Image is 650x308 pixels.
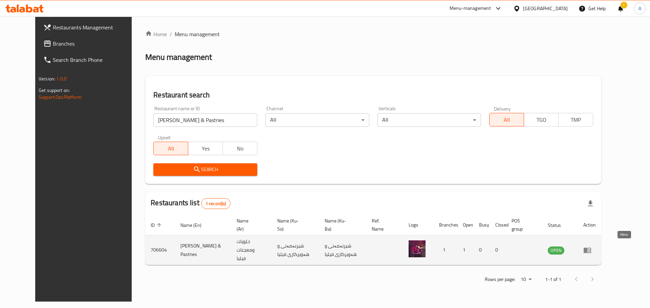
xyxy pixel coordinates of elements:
a: Support.OpsPlatform [39,93,82,101]
span: No [225,144,255,153]
input: Search for restaurant name or ID.. [153,113,257,127]
a: Restaurants Management [38,19,144,35]
td: شیرنەمەنی و هەویرکاری فیلیا [272,235,319,265]
span: Name (Ku-So) [277,217,311,233]
span: ID [151,221,164,229]
th: Branches [434,215,457,235]
h2: Restaurant search [153,90,593,100]
button: TMP [558,113,593,126]
th: Action [578,215,601,235]
button: All [153,142,188,155]
span: Search Branch Phone [53,56,138,64]
p: Rows per page: [485,275,515,284]
span: Yes [191,144,220,153]
span: TMP [561,115,590,125]
th: Open [457,215,474,235]
button: Search [153,163,257,176]
span: Name (En) [180,221,210,229]
span: All [156,144,186,153]
p: 1-1 of 1 [545,275,561,284]
label: Delivery [494,106,511,111]
span: TGO [527,115,556,125]
td: 1 [457,235,474,265]
span: Search [159,165,252,174]
span: Restaurants Management [53,23,138,31]
span: Version: [39,74,55,83]
span: Name (Ku-Ba) [325,217,359,233]
span: 1 record(s) [201,200,230,207]
div: [GEOGRAPHIC_DATA] [523,5,568,12]
button: All [489,113,524,126]
h2: Restaurants list [151,198,230,209]
a: Branches [38,35,144,52]
div: Total records count [201,198,231,209]
span: Menu management [175,30,220,38]
span: Branches [53,40,138,48]
span: A [638,5,641,12]
a: Search Branch Phone [38,52,144,68]
th: Logo [403,215,434,235]
a: Home [145,30,167,38]
nav: breadcrumb [145,30,601,38]
span: Ref. Name [372,217,395,233]
span: Name (Ar) [237,217,264,233]
td: حلويات ومعجنات فيليا [231,235,272,265]
th: Closed [490,215,506,235]
img: Philia Sweets & Pastries [409,240,426,257]
div: All [377,113,481,127]
h2: Menu management [145,52,212,63]
td: شیرنەمەنی و هەویرکاری فیلیا [319,235,367,265]
td: 0 [490,235,506,265]
div: Menu-management [450,4,491,13]
span: POS group [512,217,534,233]
div: All [265,113,369,127]
button: No [222,142,257,155]
span: Status [548,221,570,229]
th: Busy [474,215,490,235]
div: Export file [582,195,599,212]
button: TGO [524,113,559,126]
td: 0 [474,235,490,265]
span: Get support on: [39,86,70,95]
td: [PERSON_NAME] & Pastries [175,235,231,265]
table: enhanced table [145,215,601,265]
span: OPEN [548,246,564,254]
span: All [492,115,521,125]
li: / [170,30,172,38]
button: Yes [188,142,223,155]
td: 706604 [145,235,175,265]
div: Rows per page: [518,275,534,285]
label: Upsell [158,135,171,140]
td: 1 [434,235,457,265]
span: 1.0.0 [56,74,67,83]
